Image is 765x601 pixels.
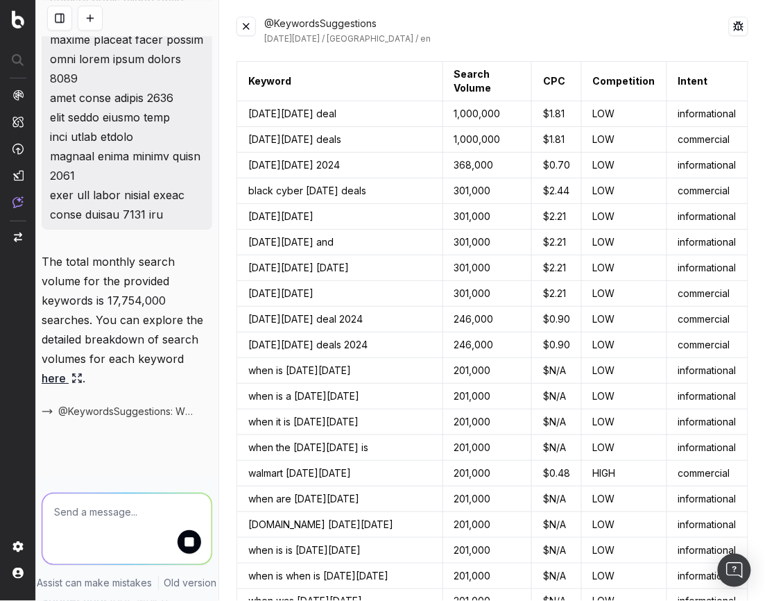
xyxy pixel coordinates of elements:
td: [DATE][DATE] deal 2024 [237,307,443,332]
td: LOW [581,332,667,358]
img: Analytics [12,90,24,101]
td: $ N/A [531,409,581,435]
td: 201,000 [442,435,531,461]
td: $ 0.48 [531,461,581,486]
td: 201,000 [442,409,531,435]
td: $ N/A [531,358,581,384]
td: informational [667,230,748,255]
td: $ N/A [531,512,581,538]
a: Old version [164,576,217,590]
td: when is a [DATE][DATE] [237,384,443,409]
td: LOW [581,435,667,461]
td: commercial [667,461,748,486]
td: $ 0.90 [531,332,581,358]
td: 201,000 [442,512,531,538]
td: $ N/A [531,564,581,589]
td: LOW [581,409,667,435]
td: commercial [667,178,748,204]
td: when it is [DATE][DATE] [237,409,443,435]
td: informational [667,486,748,512]
td: black cyber [DATE] deals [237,178,443,204]
td: informational [667,255,748,281]
td: LOW [581,358,667,384]
span: @KeywordsSuggestions: What is the monthly search volume for the provided keywords? for "[DATE][DA... [58,405,196,418]
td: LOW [581,153,667,178]
td: $ 2.21 [531,255,581,281]
td: $ 2.21 [531,230,581,255]
td: LOW [581,384,667,409]
td: $ N/A [531,435,581,461]
img: Studio [12,170,24,181]
td: $ N/A [531,486,581,512]
img: Setting [12,541,24,552]
td: LOW [581,307,667,332]
button: @KeywordsSuggestions: What is the monthly search volume for the provided keywords? for "[DATE][DA... [42,405,212,418]
td: LOW [581,512,667,538]
th: CPC [531,62,581,101]
td: commercial [667,332,748,358]
img: My account [12,568,24,579]
td: $ N/A [531,538,581,564]
td: informational [667,358,748,384]
td: informational [667,101,748,127]
td: LOW [581,204,667,230]
td: 201,000 [442,538,531,564]
td: $ 0.70 [531,153,581,178]
td: LOW [581,178,667,204]
img: Intelligence [12,116,24,128]
td: [DATE][DATE] and [237,230,443,255]
td: [DATE][DATE] [237,204,443,230]
td: informational [667,564,748,589]
td: $ N/A [531,384,581,409]
td: 301,000 [442,178,531,204]
td: LOW [581,101,667,127]
img: Botify logo [12,10,24,28]
td: $ 1.81 [531,127,581,153]
td: walmart [DATE][DATE] [237,461,443,486]
td: informational [667,204,748,230]
td: informational [667,512,748,538]
td: 301,000 [442,281,531,307]
td: $ 2.21 [531,204,581,230]
td: 246,000 [442,307,531,332]
td: 301,000 [442,204,531,230]
th: Keyword [237,62,443,101]
td: informational [667,435,748,461]
td: [DATE][DATE] [DATE] [237,255,443,281]
td: $ 2.21 [531,281,581,307]
td: LOW [581,538,667,564]
td: LOW [581,127,667,153]
img: Activation [12,143,24,155]
td: LOW [581,281,667,307]
td: when is [DATE][DATE] [237,358,443,384]
img: Assist [12,196,24,208]
td: LOW [581,230,667,255]
td: LOW [581,486,667,512]
p: The total monthly search volume for the provided keywords is 17,754,000 searches. You can explore... [42,252,212,388]
p: Assist can make mistakes [37,576,153,590]
td: LOW [581,255,667,281]
td: when is when is [DATE][DATE] [237,564,443,589]
td: [DATE][DATE] 2024 [237,153,443,178]
td: 301,000 [442,255,531,281]
div: Open Intercom Messenger [718,554,751,587]
td: 246,000 [442,332,531,358]
td: informational [667,538,748,564]
td: [DOMAIN_NAME] [DATE][DATE] [237,512,443,538]
td: HIGH [581,461,667,486]
td: 1,000,000 [442,127,531,153]
div: [DATE][DATE] / [GEOGRAPHIC_DATA] / en [264,33,729,44]
td: $ 1.81 [531,101,581,127]
div: @KeywordsSuggestions [264,17,729,44]
th: Search Volume [442,62,531,101]
img: Switch project [14,232,22,242]
td: 201,000 [442,461,531,486]
td: 1,000,000 [442,101,531,127]
td: $ 2.44 [531,178,581,204]
td: when is is [DATE][DATE] [237,538,443,564]
td: [DATE][DATE] deals [237,127,443,153]
td: informational [667,384,748,409]
th: Competition [581,62,667,101]
td: 201,000 [442,358,531,384]
td: commercial [667,127,748,153]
